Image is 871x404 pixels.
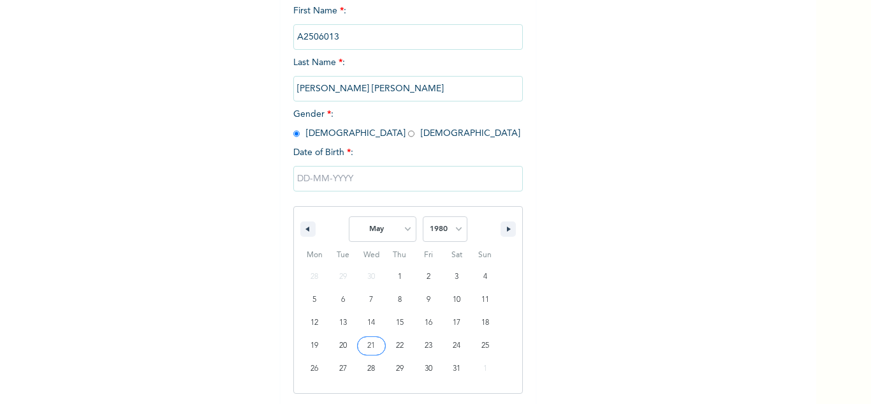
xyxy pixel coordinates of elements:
[425,334,432,357] span: 23
[293,110,520,138] span: Gender : [DEMOGRAPHIC_DATA] [DEMOGRAPHIC_DATA]
[471,311,499,334] button: 18
[339,334,347,357] span: 20
[329,357,358,380] button: 27
[300,245,329,266] span: Mon
[386,334,414,357] button: 22
[443,334,471,357] button: 24
[311,311,318,334] span: 12
[398,266,402,288] span: 1
[425,311,432,334] span: 16
[357,357,386,380] button: 28
[471,266,499,288] button: 4
[357,311,386,334] button: 14
[481,288,489,311] span: 11
[443,288,471,311] button: 10
[398,288,402,311] span: 8
[443,357,471,380] button: 31
[300,311,329,334] button: 12
[414,311,443,334] button: 16
[300,334,329,357] button: 19
[293,6,523,41] span: First Name :
[293,146,353,160] span: Date of Birth :
[443,245,471,266] span: Sat
[414,357,443,380] button: 30
[386,245,414,266] span: Thu
[481,311,489,334] span: 18
[293,24,523,50] input: Enter your first name
[329,334,358,357] button: 20
[427,288,430,311] span: 9
[367,334,375,357] span: 21
[367,311,375,334] span: 14
[341,288,345,311] span: 6
[293,166,523,191] input: DD-MM-YYYY
[339,311,347,334] span: 13
[453,288,460,311] span: 10
[396,334,404,357] span: 22
[453,311,460,334] span: 17
[386,288,414,311] button: 8
[425,357,432,380] span: 30
[396,311,404,334] span: 15
[443,266,471,288] button: 3
[293,76,523,101] input: Enter your last name
[414,334,443,357] button: 23
[329,311,358,334] button: 13
[453,334,460,357] span: 24
[414,245,443,266] span: Fri
[414,266,443,288] button: 2
[453,357,460,380] span: 31
[455,266,458,288] span: 3
[311,334,318,357] span: 19
[396,357,404,380] span: 29
[471,245,499,266] span: Sun
[481,334,489,357] span: 25
[357,245,386,266] span: Wed
[386,357,414,380] button: 29
[293,58,523,93] span: Last Name :
[369,288,373,311] span: 7
[312,288,316,311] span: 5
[339,357,347,380] span: 27
[414,288,443,311] button: 9
[300,357,329,380] button: 26
[427,266,430,288] span: 2
[367,357,375,380] span: 28
[357,334,386,357] button: 21
[483,266,487,288] span: 4
[443,311,471,334] button: 17
[329,245,358,266] span: Tue
[386,311,414,334] button: 15
[386,266,414,288] button: 1
[471,288,499,311] button: 11
[357,288,386,311] button: 7
[300,288,329,311] button: 5
[329,288,358,311] button: 6
[471,334,499,357] button: 25
[311,357,318,380] span: 26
